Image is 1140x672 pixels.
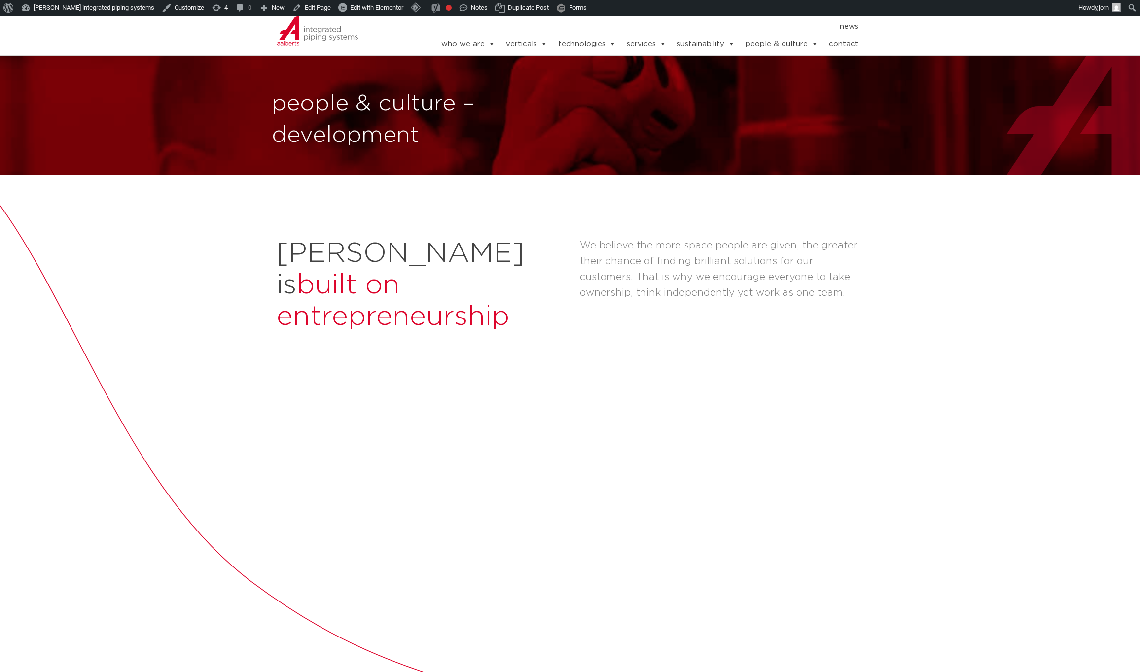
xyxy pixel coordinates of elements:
a: sustainability [677,35,735,54]
nav: Menu [411,19,858,35]
a: contact [829,35,858,54]
div: Focus keyphrase not set [446,5,452,11]
a: technologies [558,35,616,54]
span: Edit with Elementor [350,4,403,11]
h1: people & culture – development [272,88,565,151]
a: who we are [441,35,495,54]
span: built on entrepreneurship [277,271,509,330]
a: news [840,19,858,35]
span: jorn [1099,4,1109,11]
h2: [PERSON_NAME] is [277,238,570,332]
a: verticals [506,35,547,54]
p: We believe the more space people are given, the greater their chance of finding brilliant solutio... [580,238,863,301]
a: services [627,35,666,54]
a: people & culture [746,35,818,54]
